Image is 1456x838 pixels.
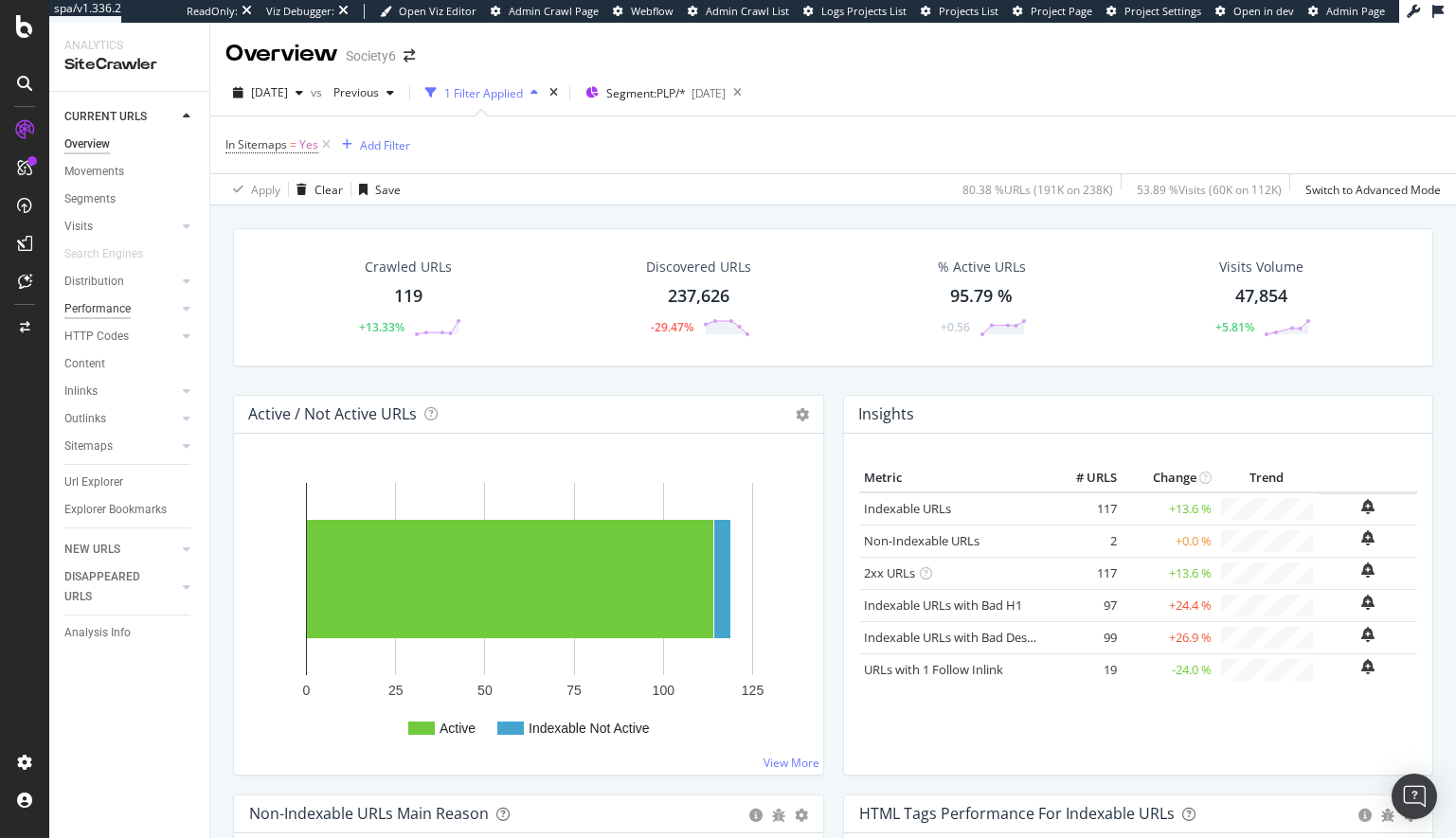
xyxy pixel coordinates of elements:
div: Analytics [64,38,194,54]
button: Previous [326,78,402,108]
span: In Sitemaps [225,136,287,152]
th: Trend [1216,464,1318,492]
div: Outlinks [64,409,106,429]
div: Search Engines [64,244,143,264]
div: ReadOnly: [187,4,238,19]
td: 99 [1046,621,1122,653]
span: vs [311,84,326,100]
a: Webflow [613,4,674,19]
a: Search Engines [64,244,162,264]
a: Segments [64,189,196,209]
a: Content [64,354,196,374]
div: Open Intercom Messenger [1392,774,1437,819]
div: Movements [64,162,124,182]
a: Movements [64,162,196,182]
div: Visits Volume [1219,258,1303,276]
div: -29.47% [651,319,693,335]
div: circle-info [1358,809,1372,822]
div: Crawled URLs [365,258,452,276]
a: DISAPPEARED URLS [64,567,177,607]
div: Performance [64,299,131,319]
td: +13.6 % [1122,557,1216,589]
a: Overview [64,134,196,154]
button: Add Filter [334,134,410,156]
div: Non-Indexable URLs Main Reason [249,804,489,823]
div: bell-plus [1361,627,1375,642]
td: +0.0 % [1122,525,1216,557]
a: Url Explorer [64,472,196,492]
div: Analysis Info [64,623,131,643]
td: 97 [1046,589,1122,621]
svg: A chart. [249,464,808,759]
span: Admin Crawl List [706,4,789,18]
div: gear [795,809,808,822]
span: Previous [326,84,379,100]
a: Inlinks [64,382,177,401]
button: Switch to Advanced Mode [1298,174,1441,205]
div: SiteCrawler [64,54,194,76]
a: Visits [64,217,177,237]
a: CURRENT URLS [64,107,177,127]
a: Indexable URLs with Bad Description [864,629,1070,646]
a: Admin Crawl Page [491,4,599,19]
div: Overview [64,134,110,154]
i: Options [796,408,809,421]
div: +0.56 [941,319,970,335]
a: Logs Projects List [803,4,907,19]
div: Sitemaps [64,437,113,456]
div: NEW URLS [64,540,120,560]
span: Yes [299,132,318,158]
div: times [546,83,562,102]
div: Url Explorer [64,472,123,492]
div: Inlinks [64,382,98,401]
a: Distribution [64,272,177,292]
button: [DATE] [225,78,311,108]
td: +24.4 % [1122,589,1216,621]
span: Projects List [939,4,998,18]
a: Project Page [1013,4,1092,19]
text: 50 [477,683,493,698]
th: Change [1122,464,1216,492]
td: 2 [1046,525,1122,557]
a: Admin Crawl List [688,4,789,19]
a: Outlinks [64,409,177,429]
div: Overview [225,38,338,70]
a: Indexable URLs with Bad H1 [864,597,1022,614]
div: Society6 [346,46,396,65]
div: % Active URLs [938,258,1026,276]
a: Non-Indexable URLs [864,532,980,549]
div: 95.79 % [950,284,1013,309]
div: +5.81% [1215,319,1254,335]
span: Logs Projects List [821,4,907,18]
span: = [290,136,297,152]
a: View More [764,755,819,771]
div: Save [375,182,401,198]
span: Project Page [1031,4,1092,18]
span: Segment: PLP/* [606,85,686,101]
a: Explorer Bookmarks [64,500,196,520]
div: DISAPPEARED URLS [64,567,160,607]
a: Projects List [921,4,998,19]
a: Admin Page [1308,4,1385,19]
td: 117 [1046,492,1122,526]
td: 117 [1046,557,1122,589]
a: Project Settings [1106,4,1201,19]
div: bug [1381,809,1394,822]
div: Add Filter [360,137,410,153]
div: Discovered URLs [646,258,751,276]
text: 0 [303,683,311,698]
span: Admin Crawl Page [509,4,599,18]
a: NEW URLS [64,540,177,560]
div: Visits [64,217,93,237]
div: [DATE] [692,85,726,101]
div: 47,854 [1235,284,1287,309]
text: 125 [742,683,764,698]
td: +26.9 % [1122,621,1216,653]
div: circle-info [749,809,763,822]
text: 75 [566,683,582,698]
text: Indexable Not Active [529,721,650,736]
a: Open Viz Editor [380,4,476,19]
td: +13.6 % [1122,492,1216,526]
div: HTML Tags Performance for Indexable URLs [859,804,1175,823]
button: Save [351,174,401,205]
